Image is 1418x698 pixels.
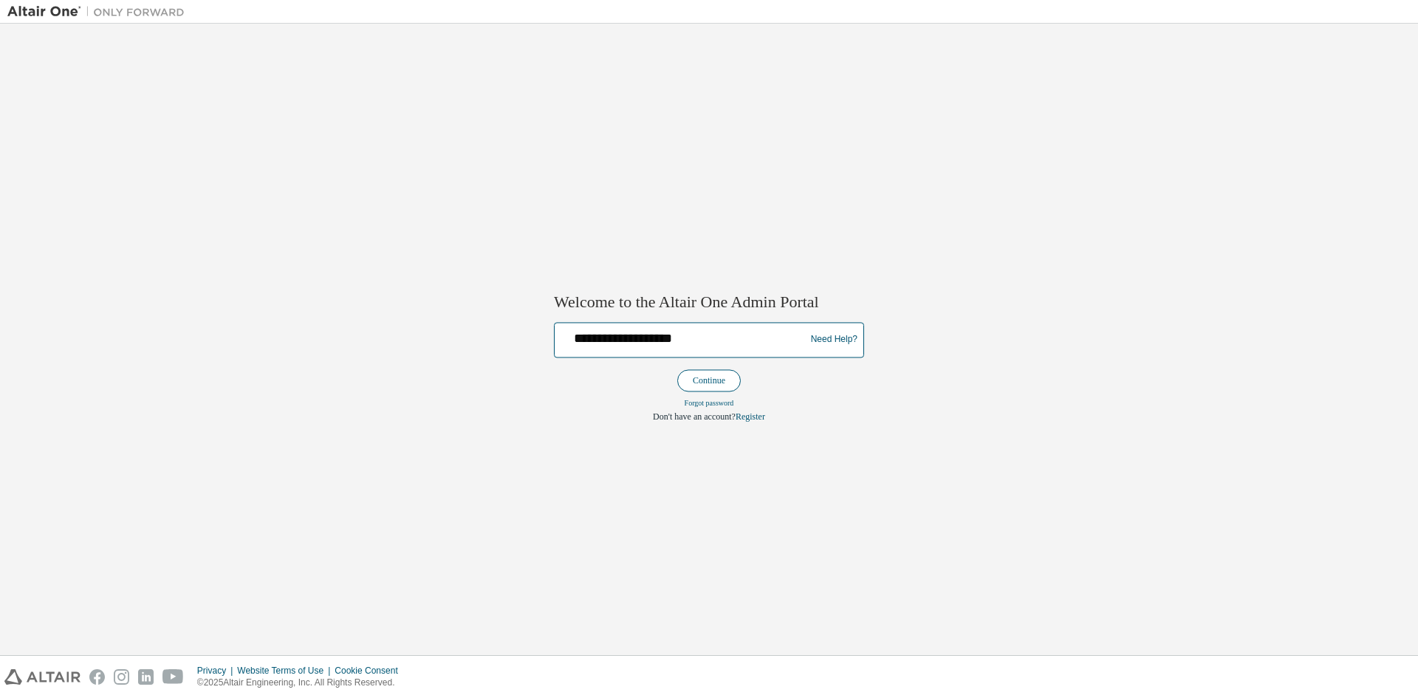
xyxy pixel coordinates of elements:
[335,665,406,677] div: Cookie Consent
[685,399,734,407] a: Forgot password
[197,677,407,689] p: © 2025 Altair Engineering, Inc. All Rights Reserved.
[4,669,81,685] img: altair_logo.svg
[736,411,765,422] a: Register
[677,369,741,391] button: Continue
[7,4,192,19] img: Altair One
[197,665,237,677] div: Privacy
[114,669,129,685] img: instagram.svg
[554,292,864,313] h2: Welcome to the Altair One Admin Portal
[162,669,184,685] img: youtube.svg
[653,411,736,422] span: Don't have an account?
[138,669,154,685] img: linkedin.svg
[89,669,105,685] img: facebook.svg
[237,665,335,677] div: Website Terms of Use
[811,340,857,341] a: Need Help?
